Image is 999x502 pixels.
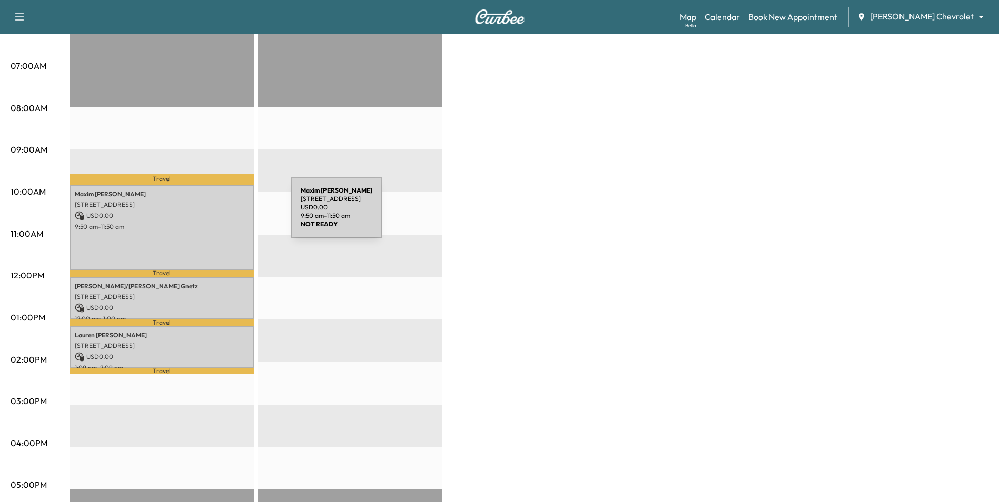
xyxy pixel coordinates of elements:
[11,395,47,407] p: 03:00PM
[70,319,254,326] p: Travel
[11,143,47,156] p: 09:00AM
[75,293,249,301] p: [STREET_ADDRESS]
[75,303,249,313] p: USD 0.00
[474,9,525,24] img: Curbee Logo
[75,190,249,198] p: Maxim [PERSON_NAME]
[11,185,46,198] p: 10:00AM
[11,59,46,72] p: 07:00AM
[11,102,47,114] p: 08:00AM
[75,331,249,339] p: Lauren [PERSON_NAME]
[11,269,44,282] p: 12:00PM
[75,352,249,362] p: USD 0.00
[70,270,254,277] p: Travel
[70,174,254,185] p: Travel
[685,22,696,29] div: Beta
[75,211,249,220] p: USD 0.00
[75,223,249,231] p: 9:50 am - 11:50 am
[680,11,696,23] a: MapBeta
[11,437,47,449] p: 04:00PM
[870,11,974,23] span: [PERSON_NAME] Chevrolet
[11,227,43,240] p: 11:00AM
[70,368,254,374] p: Travel
[75,315,249,323] p: 12:00 pm - 1:00 pm
[75,342,249,350] p: [STREET_ADDRESS]
[11,353,47,366] p: 02:00PM
[75,364,249,372] p: 1:09 pm - 2:09 pm
[705,11,740,23] a: Calendar
[748,11,837,23] a: Book New Appointment
[75,282,249,290] p: [PERSON_NAME]/[PERSON_NAME] Gnetz
[11,478,47,491] p: 05:00PM
[75,200,249,209] p: [STREET_ADDRESS]
[11,311,45,324] p: 01:00PM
